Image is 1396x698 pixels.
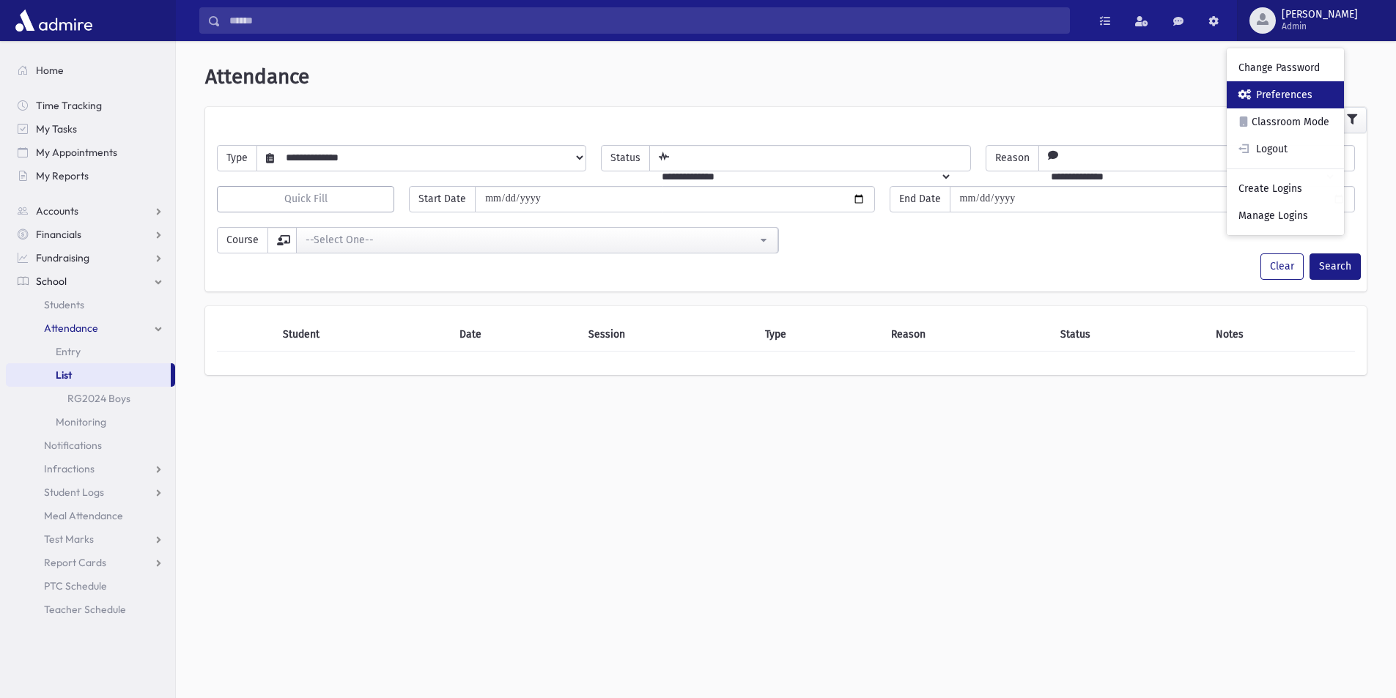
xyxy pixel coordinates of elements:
span: Report Cards [44,556,106,569]
a: RG2024 Boys [6,387,175,410]
a: PTC Schedule [6,574,175,598]
th: Type [756,318,883,352]
a: Report Cards [6,551,175,574]
th: Date [451,318,580,352]
a: Create Logins [1227,175,1344,202]
span: Type [217,145,257,171]
th: Student [274,318,451,352]
span: Time Tracking [36,99,102,112]
span: Student Logs [44,486,104,499]
span: Meal Attendance [44,509,123,522]
span: Reason [986,145,1039,171]
span: Quick Fill [284,193,328,205]
span: Attendance [44,322,98,335]
span: Students [44,298,84,311]
a: Fundraising [6,246,175,270]
th: Notes [1207,318,1355,352]
a: School [6,270,175,293]
a: Student Logs [6,480,175,504]
input: Search [221,7,1069,34]
div: --Select One-- [306,232,757,248]
a: Manage Logins [1227,202,1344,229]
a: Students [6,293,175,316]
a: Attendance [6,316,175,340]
a: Change Password [1227,54,1344,81]
th: Reason [882,318,1052,352]
span: Status [601,145,650,171]
a: Classroom Mode [1227,108,1344,135]
button: Clear [1260,253,1304,280]
span: [PERSON_NAME] [1282,9,1358,21]
a: Teacher Schedule [6,598,175,621]
a: Entry [6,340,175,363]
a: Financials [6,223,175,246]
span: My Tasks [36,122,77,135]
span: End Date [890,186,950,212]
a: Logout [1227,135,1344,163]
span: Home [36,64,64,77]
a: Notifications [6,434,175,457]
span: Attendance [205,64,309,89]
span: My Reports [36,169,89,182]
span: My Appointments [36,146,117,159]
th: Session [580,318,756,352]
span: Financials [36,228,81,241]
span: Test Marks [44,532,94,546]
span: Teacher Schedule [44,603,126,616]
a: My Reports [6,164,175,188]
button: Search [1310,253,1361,280]
span: List [56,368,72,382]
button: Quick Fill [217,186,394,212]
span: Fundraising [36,251,89,264]
img: AdmirePro [12,6,96,35]
a: Time Tracking [6,94,175,117]
span: Start Date [409,186,476,212]
th: Status [1052,318,1207,352]
a: Infractions [6,457,175,480]
span: Entry [56,345,81,358]
span: School [36,275,67,288]
span: Notifications [44,439,102,452]
a: Meal Attendance [6,504,175,527]
a: Preferences [1227,81,1344,108]
button: --Select One-- [296,227,778,253]
span: Course [217,227,268,253]
span: Infractions [44,462,95,475]
a: My Tasks [6,117,175,141]
span: Admin [1282,21,1358,32]
a: Home [6,59,175,82]
a: My Appointments [6,141,175,164]
a: Test Marks [6,527,175,551]
a: List [6,363,171,387]
a: Monitoring [6,410,175,434]
span: PTC Schedule [44,579,107,593]
span: Accounts [36,204,78,218]
a: Accounts [6,199,175,223]
span: Monitoring [56,415,106,428]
